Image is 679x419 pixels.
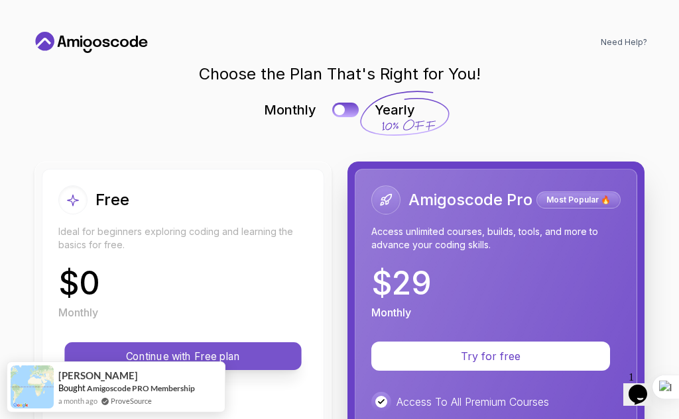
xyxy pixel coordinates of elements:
[387,348,594,364] p: Try for free
[11,365,54,408] img: provesource social proof notification image
[264,101,316,119] p: Monthly
[538,193,619,207] p: Most Popular 🔥
[58,267,100,299] p: $ 0
[80,349,286,364] p: Continue with Free plan
[408,189,532,210] h2: Amigoscode Pro
[371,342,610,371] button: Try for free
[371,267,432,299] p: $ 29
[601,37,647,48] a: Need Help?
[58,304,98,320] p: Monthly
[95,189,129,210] h2: Free
[371,225,621,252] p: Access unlimited courses, builds, tools, and more to advance your coding skills.
[111,395,152,406] a: ProveSource
[32,32,151,53] a: Home link
[87,383,195,393] a: Amigoscode PRO Membership
[58,225,308,252] p: Ideal for beginners exploring coding and learning the basics for free.
[64,342,301,370] button: Continue with Free plan
[371,304,411,320] p: Monthly
[623,366,666,406] iframe: chat widget
[58,383,86,393] span: Bought
[58,370,138,381] span: [PERSON_NAME]
[58,395,97,406] span: a month ago
[397,394,549,410] p: Access To All Premium Courses
[199,64,481,85] h1: Choose the Plan That's Right for You!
